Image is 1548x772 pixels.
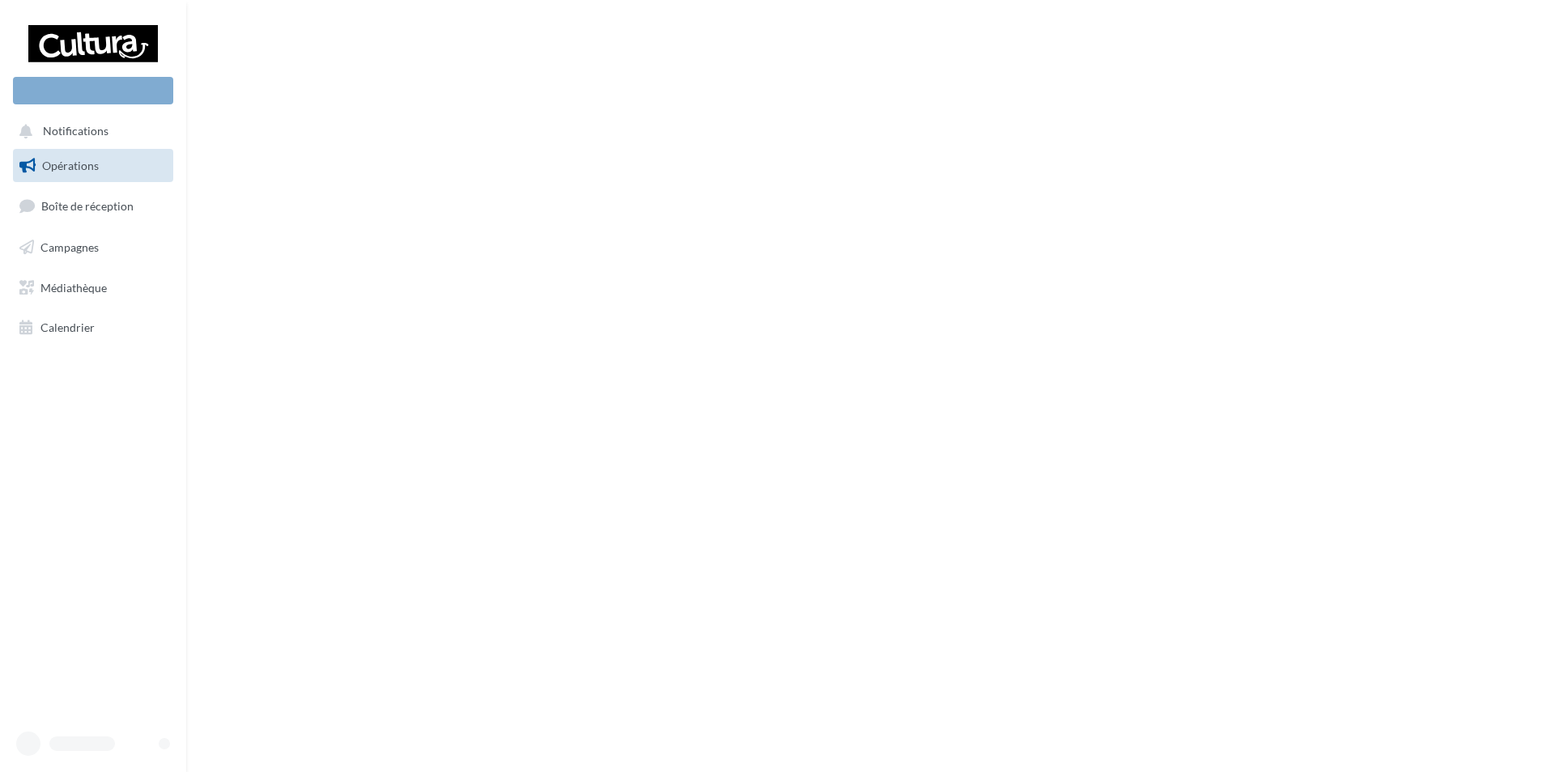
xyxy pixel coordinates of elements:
span: Médiathèque [40,280,107,294]
a: Opérations [10,149,176,183]
span: Boîte de réception [41,199,134,213]
a: Calendrier [10,311,176,345]
a: Campagnes [10,231,176,265]
a: Boîte de réception [10,189,176,223]
a: Médiathèque [10,271,176,305]
span: Opérations [42,159,99,172]
div: Nouvelle campagne [13,77,173,104]
span: Calendrier [40,320,95,334]
span: Campagnes [40,240,99,254]
span: Notifications [43,125,108,138]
